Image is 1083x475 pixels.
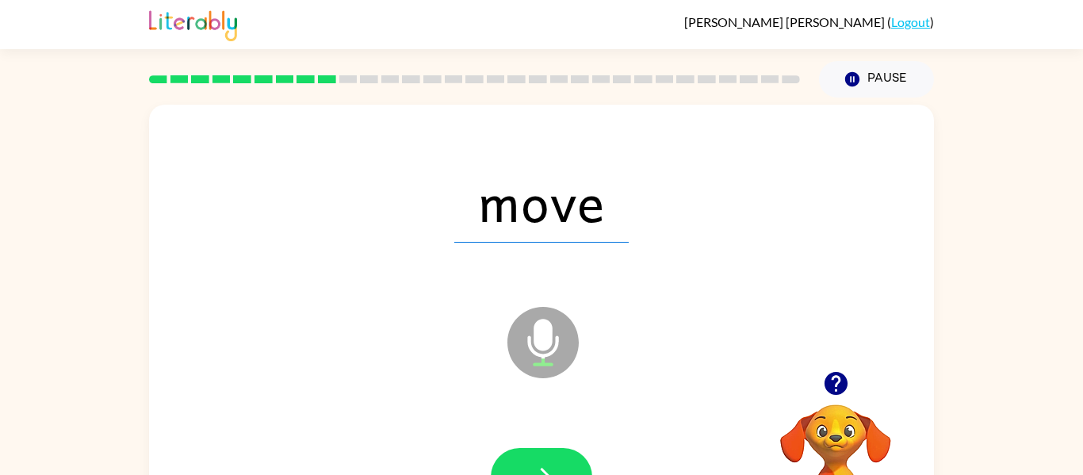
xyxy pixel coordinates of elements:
[454,160,629,243] span: move
[684,14,934,29] div: ( )
[684,14,887,29] span: [PERSON_NAME] [PERSON_NAME]
[891,14,930,29] a: Logout
[149,6,237,41] img: Literably
[819,61,934,98] button: Pause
